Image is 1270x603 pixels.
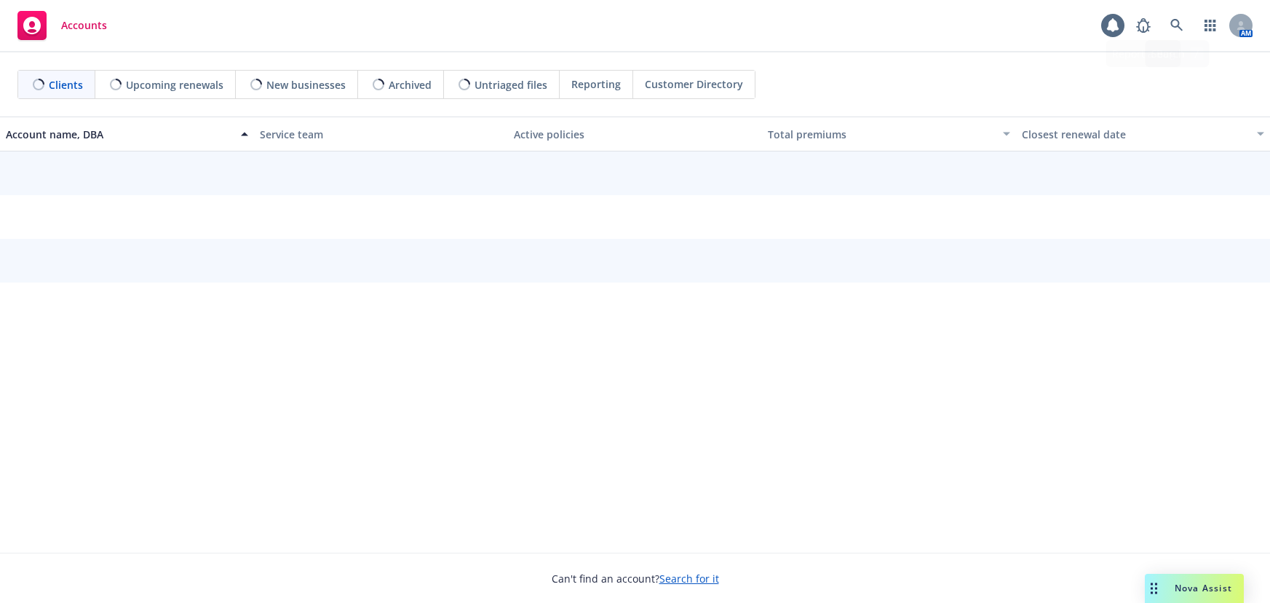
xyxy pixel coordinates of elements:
span: Reporting [571,76,621,92]
button: Closest renewal date [1016,117,1270,151]
div: Total premiums [768,127,994,142]
span: Clients [49,77,83,92]
span: Nova Assist [1175,582,1232,594]
span: Archived [389,77,432,92]
div: Closest renewal date [1022,127,1248,142]
div: Active policies [514,127,756,142]
a: Search [1162,11,1191,40]
div: Service team [260,127,502,142]
span: Upcoming renewals [126,77,223,92]
div: Drag to move [1145,574,1163,603]
a: Report a Bug [1129,11,1158,40]
button: Active policies [508,117,762,151]
button: Total premiums [762,117,1016,151]
span: Accounts [61,20,107,31]
a: Switch app [1196,11,1225,40]
button: Service team [254,117,508,151]
span: Customer Directory [645,76,743,92]
button: Nova Assist [1145,574,1244,603]
a: Accounts [12,5,113,46]
a: Search for it [659,572,719,586]
span: Can't find an account? [552,571,719,586]
div: Account name, DBA [6,127,232,142]
span: Untriaged files [475,77,547,92]
span: New businesses [266,77,346,92]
